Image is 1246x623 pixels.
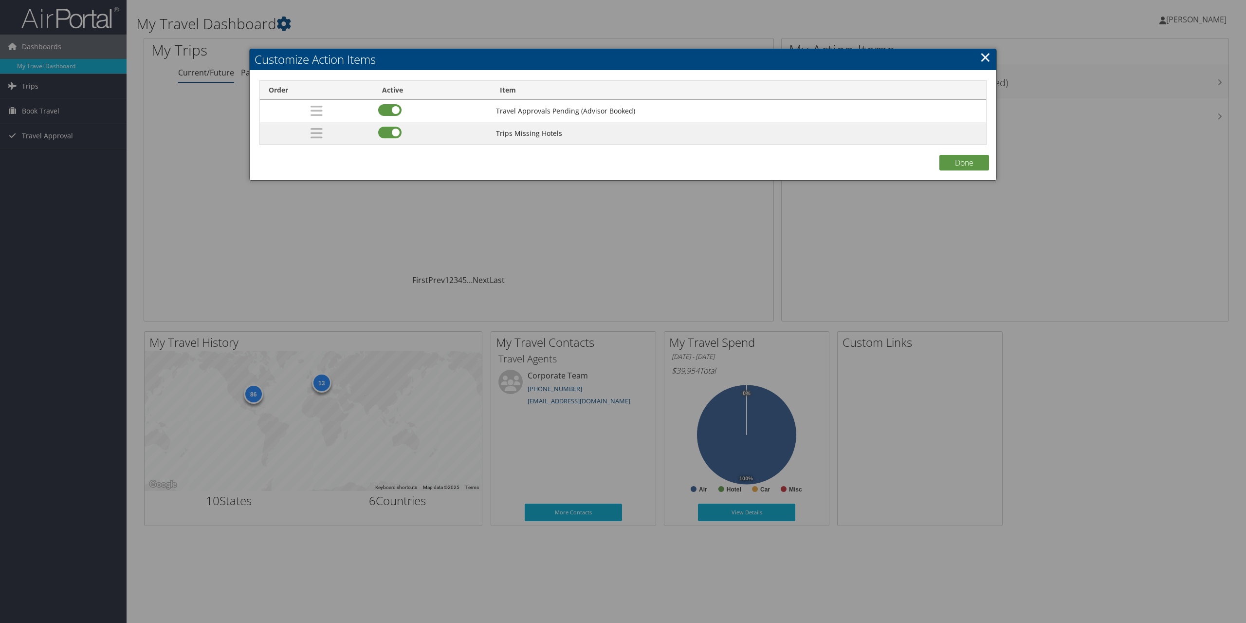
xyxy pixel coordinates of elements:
th: Order [260,81,373,100]
td: Travel Approvals Pending (Advisor Booked) [491,100,986,122]
button: Done [939,155,989,170]
td: Trips Missing Hotels [491,122,986,145]
h2: Customize Action Items [250,49,996,70]
th: Active [373,81,491,100]
th: Item [491,81,986,100]
a: Close [980,47,991,67]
